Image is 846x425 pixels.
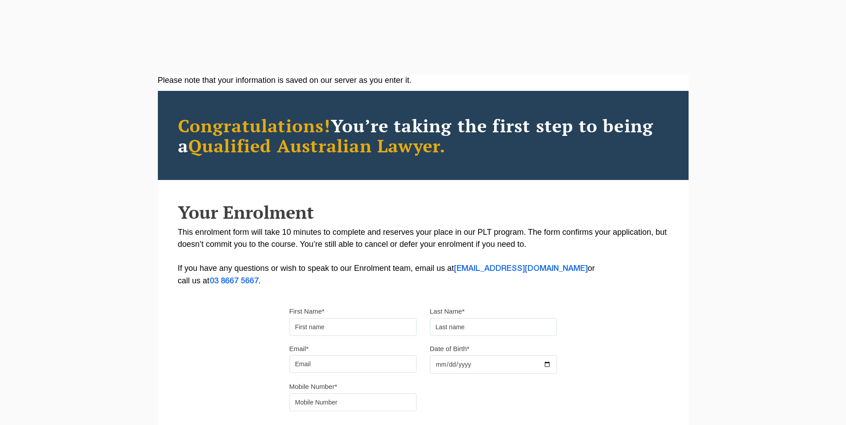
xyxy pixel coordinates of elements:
label: First Name* [289,307,325,316]
input: First name [289,318,417,336]
input: Email [289,355,417,373]
div: Please note that your information is saved on our server as you enter it. [158,74,689,86]
p: This enrolment form will take 10 minutes to complete and reserves your place in our PLT program. ... [178,226,669,287]
span: Congratulations! [178,114,331,137]
a: [EMAIL_ADDRESS][DOMAIN_NAME] [454,265,588,272]
label: Date of Birth* [430,344,470,353]
h2: You’re taking the first step to being a [178,115,669,155]
a: 03 8667 5667 [210,278,259,285]
label: Last Name* [430,307,465,316]
input: Last name [430,318,557,336]
span: Qualified Australian Lawyer. [188,134,446,157]
input: Mobile Number [289,393,417,411]
h2: Your Enrolment [178,202,669,222]
label: Mobile Number* [289,382,338,391]
label: Email* [289,344,309,353]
